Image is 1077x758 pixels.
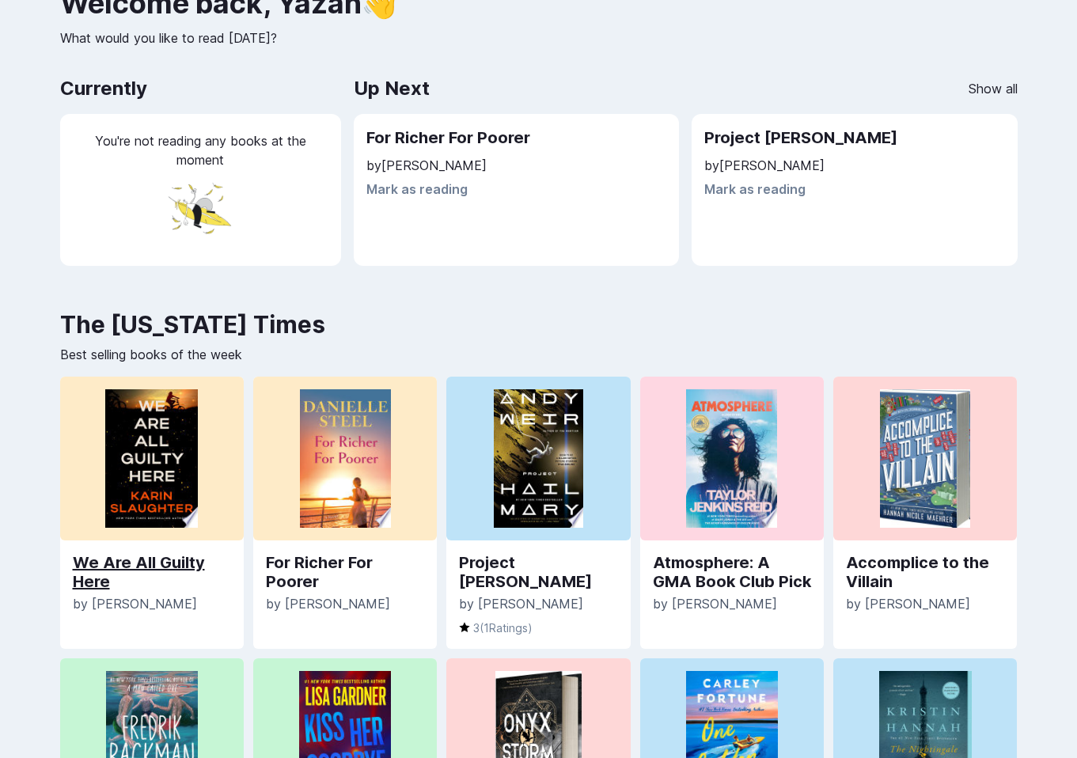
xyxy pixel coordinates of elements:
p: Best selling books of the week [60,345,1018,364]
button: Mark as reading [366,181,468,197]
a: Accomplice to the Villain [846,553,1004,591]
p: by [846,594,1004,613]
p: What would you like to read [DATE]? [60,28,1018,47]
a: We Are All Guilty Here [73,553,231,591]
h2: Currently [60,73,341,104]
button: Mark as reading [704,181,806,197]
img: Woman paying for a purchase [686,389,777,528]
img: Woman paying for a purchase [105,389,198,528]
h2: Up Next [354,73,430,104]
a: Atmosphere: A GMA Book Club Pick [653,553,811,591]
h2: The [US_STATE] Times [60,310,1018,339]
span: [PERSON_NAME] [865,596,970,612]
span: [PERSON_NAME] [478,596,583,612]
p: by [266,594,424,613]
span: [PERSON_NAME] [285,596,390,612]
a: For Richer For Poorer [266,553,424,591]
img: Woman paying for a purchase [300,389,391,528]
p: by [459,594,617,613]
img: Woman paying for a purchase [494,389,584,528]
h2: Project [PERSON_NAME] [704,127,1005,150]
p: by [PERSON_NAME] [366,156,666,175]
p: 3 ( 1 Ratings) [459,620,617,636]
p: by [73,594,231,613]
p: You're not reading any books at the moment [76,131,325,169]
h2: For Richer For Poorer [366,127,666,150]
a: Project [PERSON_NAME] [459,553,617,591]
p: by [PERSON_NAME] [704,156,1005,175]
span: [PERSON_NAME] [92,596,197,612]
span: [PERSON_NAME] [672,596,777,612]
a: Show all [969,79,1018,98]
p: by [653,594,811,613]
img: floater.png [161,169,240,248]
img: Woman paying for a purchase [880,389,970,528]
